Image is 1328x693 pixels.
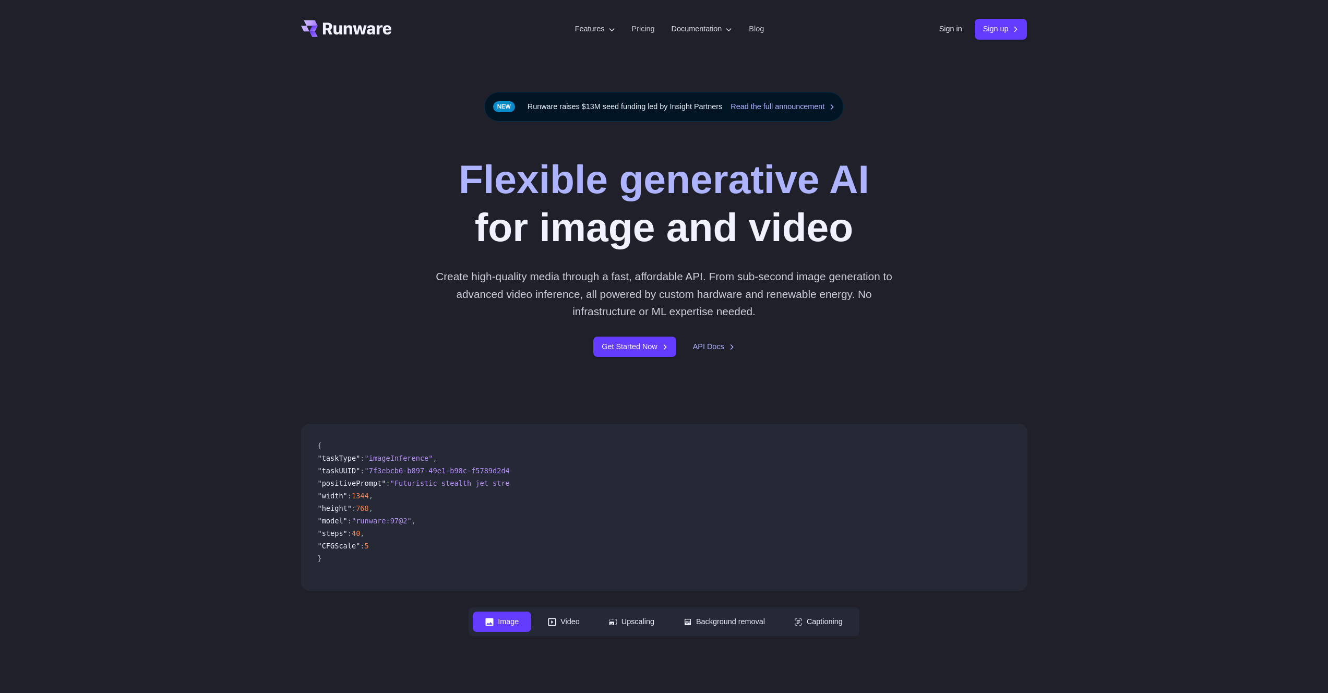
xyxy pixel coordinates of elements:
[459,155,869,251] h1: for image and video
[432,268,896,320] p: Create high-quality media through a fast, affordable API. From sub-second image generation to adv...
[575,23,615,35] label: Features
[318,479,386,487] span: "positivePrompt"
[318,504,352,512] span: "height"
[348,492,352,500] span: :
[318,517,348,525] span: "model"
[318,529,348,537] span: "steps"
[369,504,373,512] span: ,
[352,529,360,537] span: 40
[360,529,364,537] span: ,
[369,492,373,500] span: ,
[348,517,352,525] span: :
[318,454,361,462] span: "taskType"
[360,542,364,550] span: :
[352,517,412,525] span: "runware:97@2"
[782,612,855,632] button: Captioning
[360,454,364,462] span: :
[365,467,527,475] span: "7f3ebcb6-b897-49e1-b98c-f5789d2d40d7"
[301,20,392,37] a: Go to /
[390,479,779,487] span: "Futuristic stealth jet streaking through a neon-lit cityscape with glowing purple exhaust"
[318,492,348,500] span: "width"
[318,467,361,475] span: "taskUUID"
[318,554,322,563] span: }
[360,467,364,475] span: :
[749,23,764,35] a: Blog
[535,612,592,632] button: Video
[671,612,777,632] button: Background removal
[484,92,844,122] div: Runware raises $13M seed funding led by Insight Partners
[356,504,369,512] span: 768
[473,612,531,632] button: Image
[365,542,369,550] span: 5
[318,441,322,450] span: {
[593,337,676,357] a: Get Started Now
[939,23,962,35] a: Sign in
[975,19,1027,39] a: Sign up
[348,529,352,537] span: :
[632,23,655,35] a: Pricing
[459,157,869,201] strong: Flexible generative AI
[365,454,433,462] span: "imageInference"
[412,517,416,525] span: ,
[318,542,361,550] span: "CFGScale"
[693,341,735,353] a: API Docs
[386,479,390,487] span: :
[731,101,835,113] a: Read the full announcement
[352,492,369,500] span: 1344
[672,23,733,35] label: Documentation
[433,454,437,462] span: ,
[596,612,667,632] button: Upscaling
[352,504,356,512] span: :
